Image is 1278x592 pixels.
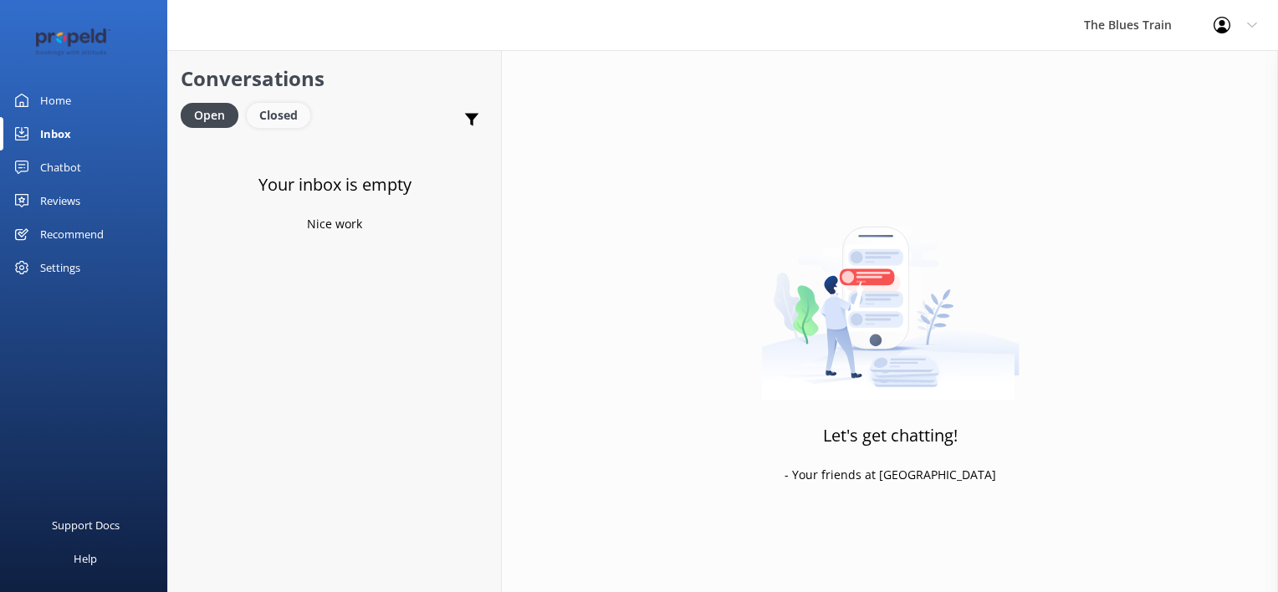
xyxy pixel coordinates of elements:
[40,217,104,251] div: Recommend
[823,422,958,449] h3: Let's get chatting!
[247,105,319,124] a: Closed
[785,466,996,484] p: - Your friends at [GEOGRAPHIC_DATA]
[74,542,97,575] div: Help
[181,103,238,128] div: Open
[40,84,71,117] div: Home
[40,251,80,284] div: Settings
[40,151,81,184] div: Chatbot
[761,191,1020,401] img: artwork of a man stealing a conversation from at giant smartphone
[25,28,121,56] img: 12-1677471078.png
[40,184,80,217] div: Reviews
[247,103,310,128] div: Closed
[40,117,71,151] div: Inbox
[52,508,120,542] div: Support Docs
[307,215,362,233] p: Nice work
[181,105,247,124] a: Open
[181,63,488,94] h2: Conversations
[258,171,412,198] h3: Your inbox is empty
